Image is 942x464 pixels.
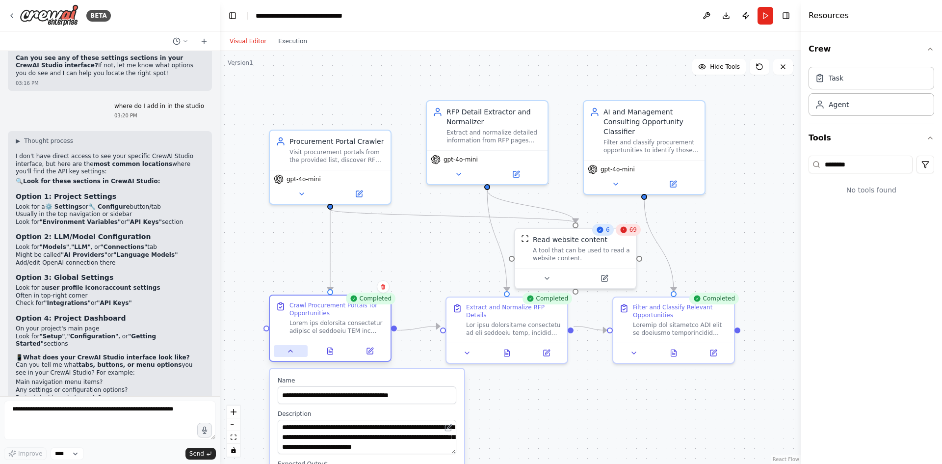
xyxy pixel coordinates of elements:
[86,10,111,22] div: BETA
[633,303,728,319] div: Filter and Classify Relevant Opportunities
[16,333,156,348] strong: "Getting Started"
[16,251,204,259] li: Might be called or
[20,4,78,27] img: Logo
[576,273,632,284] button: Open in side panel
[829,100,849,109] div: Agent
[809,10,849,22] h4: Resources
[444,156,478,164] span: gpt-4o-mini
[61,251,107,258] strong: "AI Providers"
[533,246,630,262] div: A tool that can be used to read a website content.
[16,192,116,200] strong: Option 1: Project Settings
[272,35,313,47] button: Execution
[773,457,799,462] a: React Flow attribution
[310,345,351,357] button: View output
[269,297,392,364] div: CompletedCrawl Procurement Portals for OpportunitiesLorem ips dolorsita consectetur adipisc el se...
[127,218,162,225] strong: "API Keys"
[633,321,728,337] div: Loremip dol sitametco ADI elit se doeiusmo temporincidid utlabore et doloremagn aliquaenim adm VE...
[445,297,568,364] div: CompletedExtract and Normalize RFP DetailsLor ipsu dolorsitame consectetu ad eli seddoeiu temp, i...
[278,410,456,418] label: Description
[44,300,91,306] strong: "Integrations"
[574,322,607,335] g: Edge from 2d0c68e8-38d1-42ae-84e4-0372a9ee8ac5 to 33712a75-b75f-4610-8c80-826a259ed7a2
[197,423,212,437] button: Click to speak your automation idea
[779,9,793,23] button: Hide right sidebar
[16,137,73,145] button: ▶Thought process
[601,165,635,173] span: gpt-4o-mini
[16,259,204,267] li: Add/edit OpenAI connection there
[16,273,113,281] strong: Option 3: Global Settings
[533,235,607,245] div: Read website content
[696,347,730,359] button: Open in side panel
[169,35,192,47] button: Switch to previous chat
[39,333,65,340] strong: "Setup"
[289,319,385,335] div: Lorem ips dolorsita consectetur adipisc el seddoeiu TEM inc utlaboreetd magnaaliqua enima. Min ve...
[189,450,204,458] span: Send
[16,354,204,362] h2: 📱
[289,136,385,146] div: Procurement Portal Crawler
[256,11,366,21] nav: breadcrumb
[105,284,160,291] strong: account settings
[227,406,240,457] div: React Flow controls
[16,394,204,402] li: Project dashboard elements?
[78,361,182,368] strong: tabs, buttons, or menu options
[114,112,204,119] div: 03:20 PM
[606,226,610,234] span: 6
[443,422,454,434] button: Open in editor
[16,244,204,251] li: Look for , , or tab
[23,354,190,361] strong: What does your CrewAI Studio interface look like?
[24,137,73,145] span: Thought process
[446,129,542,144] div: Extract and normalize detailed information from RFP pages including titles, descriptions, due dat...
[23,178,160,185] strong: Look for these sections in CrewAI Studio:
[289,301,385,317] div: Crawl Procurement Portals for Opportunities
[185,448,216,460] button: Send
[612,297,735,364] div: CompletedFilter and Classify Relevant OpportunitiesLoremip dol sitametco ADI elit se doeiusmo tem...
[113,251,178,258] strong: "Language Models"
[325,210,335,291] g: Edge from 8a45cdb4-2df0-40f6-80d3-1427ebd91b5b to 7785864f-ecfa-468c-bdec-009e3ed31114
[16,55,183,69] strong: Can you see any of these settings sections in your CrewAI Studio interface?
[16,80,204,87] div: 03:16 PM
[639,200,679,291] g: Edge from d6d996f9-651a-435e-968f-e9c85b6ed9dd to 33712a75-b75f-4610-8c80-826a259ed7a2
[71,244,91,250] strong: "LLM"
[196,35,212,47] button: Start a new chat
[39,218,121,225] strong: "Environment Variables"
[227,406,240,418] button: zoom in
[16,333,204,348] li: Look for , , or sections
[16,178,204,186] h2: 🔍
[45,203,82,210] strong: ⚙️ Settings
[426,100,549,185] div: RFP Detail Extractor and NormalizerExtract and normalize detailed information from RFP pages incl...
[227,418,240,431] button: zoom out
[16,325,204,333] li: On your project's main page
[16,314,126,322] strong: Option 4: Project Dashboard
[331,188,387,200] button: Open in side panel
[809,63,934,124] div: Crew
[227,431,240,444] button: fit view
[603,138,699,154] div: Filter and classify procurement opportunities to identify those relevant to management consulting...
[377,280,390,293] button: Delete node
[482,190,580,222] g: Edge from 32988c93-44e6-439b-b613-90b9efb06ca9 to 2a87d3e7-94b4-4375-a8c5-b12c0b2bc4b5
[346,293,395,304] div: Completed
[16,284,204,292] li: Look for a or
[224,35,272,47] button: Visual Editor
[289,148,385,164] div: Visit procurement portals from the provided list, discover RFP and opportunity links using intell...
[16,55,204,78] p: If not, let me know what options you do see and I can help you locate the right spot!
[16,211,204,218] li: Usually in the top navigation or sidebar
[583,100,706,195] div: AI and Management Consulting Opportunity ClassifierFilter and classify procurement opportunities ...
[16,379,204,386] li: Main navigation menu items?
[4,447,47,460] button: Improve
[97,300,131,306] strong: "API Keys"
[269,130,392,205] div: Procurement Portal CrawlerVisit procurement portals from the provided list, discover RFP and oppo...
[45,284,99,291] strong: user profile icon
[287,175,321,183] span: gpt-4o-mini
[101,244,148,250] strong: "Connections"
[278,377,456,384] label: Name
[39,244,69,250] strong: "Models"
[653,347,695,359] button: View output
[809,152,934,211] div: Tools
[486,347,528,359] button: View output
[114,103,204,110] p: where do I add in in the studio
[94,161,172,167] strong: most common locations
[325,210,580,222] g: Edge from 8a45cdb4-2df0-40f6-80d3-1427ebd91b5b to 2a87d3e7-94b4-4375-a8c5-b12c0b2bc4b5
[18,450,42,458] span: Improve
[514,228,637,289] div: 669ScrapeWebsiteToolRead website contentA tool that can be used to read a website content.
[16,137,20,145] span: ▶
[16,361,204,377] p: Can you tell me what you see in your CrewAI Studio? For example:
